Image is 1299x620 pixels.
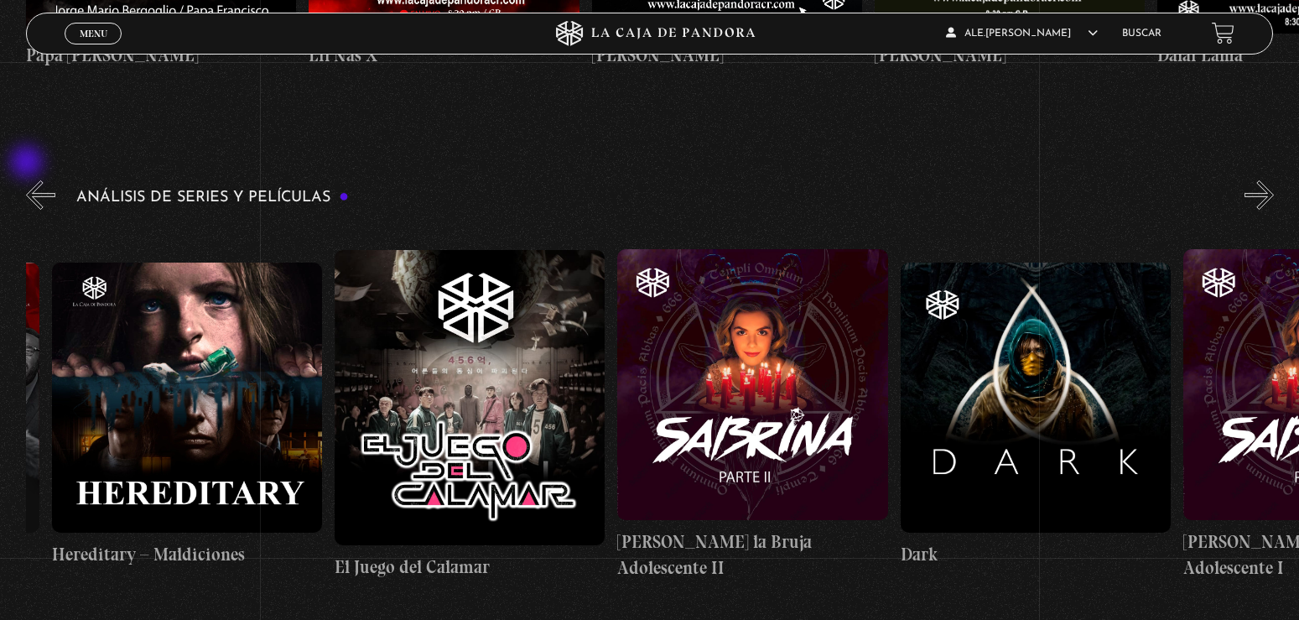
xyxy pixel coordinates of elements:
a: Hereditary – Maldiciones [52,222,322,608]
a: View your shopping cart [1212,22,1234,44]
button: Next [1244,180,1274,210]
button: Previous [26,180,55,210]
h4: Hereditary – Maldiciones [52,541,322,568]
h4: [PERSON_NAME] la Bruja Adolescente II [617,529,887,581]
h3: Análisis de series y películas [76,190,349,206]
a: El Juego del Calamar [335,222,605,608]
h4: El Juego del Calamar [335,554,605,581]
h4: [PERSON_NAME] [875,42,1145,69]
h4: Papa [PERSON_NAME] [26,42,296,69]
span: Ale.[PERSON_NAME] [946,29,1098,39]
span: Cerrar [74,43,113,55]
a: [PERSON_NAME] la Bruja Adolescente II [617,222,887,608]
a: Dark [901,222,1171,608]
span: Menu [80,29,107,39]
h4: Lil Nas X [309,42,579,69]
h4: Dark [901,541,1171,568]
a: Buscar [1122,29,1161,39]
h4: [PERSON_NAME] [592,42,862,69]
